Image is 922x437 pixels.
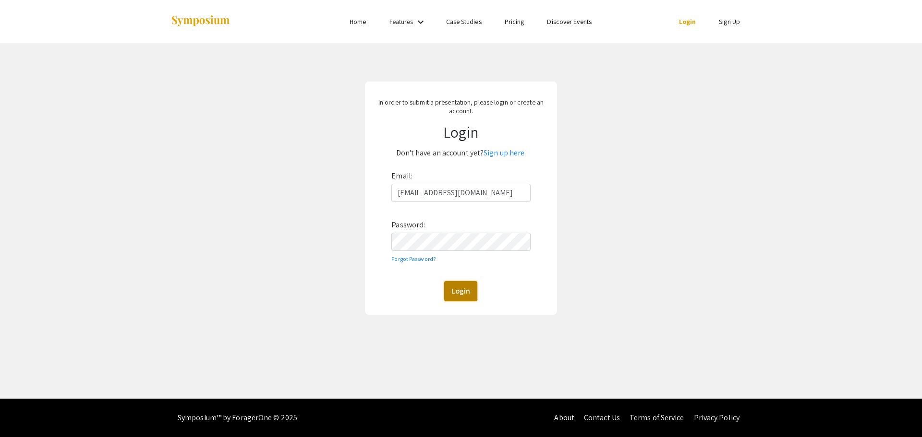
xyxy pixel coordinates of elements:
a: Forgot Password? [391,255,436,262]
p: Don't have an account yet? [374,145,548,161]
a: Privacy Policy [694,413,740,423]
button: Login [444,281,477,301]
a: Terms of Service [630,413,684,423]
h1: Login [374,123,548,141]
a: Sign Up [719,17,740,26]
div: Symposium™ by ForagerOne © 2025 [178,399,297,437]
label: Email: [391,168,412,184]
a: Features [389,17,413,26]
a: Pricing [505,17,524,26]
a: Contact Us [584,413,620,423]
mat-icon: Expand Features list [415,16,426,28]
img: Symposium by ForagerOne [170,15,230,28]
a: Sign up here. [484,148,526,158]
label: Password: [391,217,425,233]
iframe: Chat [7,394,41,430]
a: Home [350,17,366,26]
a: Login [679,17,696,26]
a: Case Studies [446,17,482,26]
a: About [554,413,574,423]
p: In order to submit a presentation, please login or create an account. [374,98,548,115]
a: Discover Events [547,17,592,26]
